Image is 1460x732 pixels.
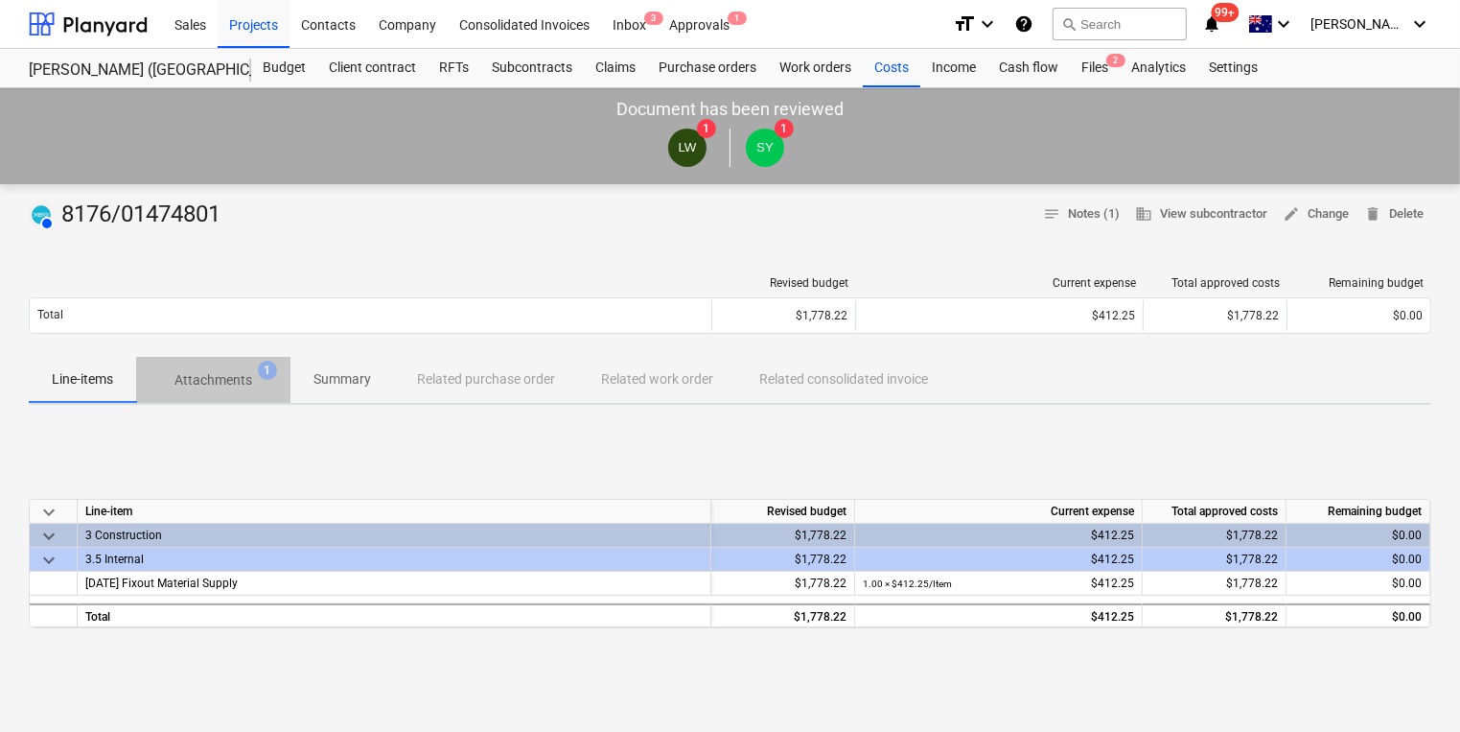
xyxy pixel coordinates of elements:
[1061,16,1077,32] span: search
[1120,49,1197,87] a: Analytics
[855,500,1143,524] div: Current expense
[1143,524,1286,548] div: $1,778.22
[864,276,1136,290] div: Current expense
[1286,524,1430,548] div: $0.00
[1043,203,1120,225] span: Notes (1)
[711,524,855,548] div: $1,778.22
[1035,200,1127,229] button: Notes (1)
[1295,276,1424,290] div: Remaining budget
[1143,300,1286,331] div: $1,778.22
[174,370,252,390] p: Attachments
[1283,205,1300,223] span: edit
[711,572,855,596] div: $1,778.22
[584,49,647,87] a: Claims
[1364,640,1460,732] iframe: Chat Widget
[775,119,794,138] span: 1
[1283,203,1349,225] span: Change
[1014,12,1033,35] i: Knowledge base
[678,140,696,154] span: LW
[78,500,711,524] div: Line-item
[768,49,863,87] a: Work orders
[1286,548,1430,572] div: $0.00
[1135,203,1267,225] span: View subcontractor
[864,309,1135,322] div: $412.25
[863,605,1134,629] div: $412.25
[616,98,844,121] p: Document has been reviewed
[987,49,1070,87] a: Cash flow
[29,200,228,230] div: 8176/01474801
[1043,205,1060,223] span: notes
[1070,49,1120,87] a: Files2
[863,548,1134,572] div: $412.25
[428,49,480,87] a: RFTs
[1212,3,1240,22] span: 99+
[1226,577,1278,590] span: $1,778.22
[32,205,51,224] img: xero.svg
[313,369,371,390] p: Summary
[668,129,707,167] div: Luaun Wust
[644,12,663,25] span: 3
[1393,309,1423,322] span: $0.00
[746,129,784,167] div: Stephen Young
[711,300,855,331] div: $1,778.22
[258,361,277,380] span: 1
[85,524,703,547] div: 3 Construction
[1286,603,1430,627] div: $0.00
[728,12,747,25] span: 1
[720,276,848,290] div: Revised budget
[711,603,855,627] div: $1,778.22
[1408,12,1431,35] i: keyboard_arrow_down
[1143,500,1286,524] div: Total approved costs
[953,12,976,35] i: format_size
[1364,205,1381,223] span: delete
[976,12,999,35] i: keyboard_arrow_down
[1272,12,1295,35] i: keyboard_arrow_down
[1143,548,1286,572] div: $1,778.22
[1356,200,1431,229] button: Delete
[37,549,60,572] span: keyboard_arrow_down
[647,49,768,87] a: Purchase orders
[1286,500,1430,524] div: Remaining budget
[85,548,703,571] div: 3.5 Internal
[711,548,855,572] div: $1,778.22
[29,200,54,230] div: Invoice has been synced with Xero and its status is currently AUTHORISED
[29,60,228,81] div: [PERSON_NAME] ([GEOGRAPHIC_DATA] 289 CAT 4 Refurb)
[863,49,920,87] a: Costs
[1202,12,1221,35] i: notifications
[78,603,711,627] div: Total
[37,525,60,548] span: keyboard_arrow_down
[251,49,317,87] a: Budget
[920,49,987,87] a: Income
[1151,276,1280,290] div: Total approved costs
[1127,200,1275,229] button: View subcontractor
[697,119,716,138] span: 1
[1310,16,1406,32] span: [PERSON_NAME]
[1364,203,1424,225] span: Delete
[1392,577,1422,590] span: $0.00
[1135,205,1152,223] span: business
[863,579,952,589] small: 1.00 × $412.25 / Item
[317,49,428,87] a: Client contract
[85,577,238,590] span: 3.5.18 Fixout Material Supply
[1275,200,1356,229] button: Change
[52,369,113,390] p: Line-items
[480,49,584,87] a: Subcontracts
[1143,603,1286,627] div: $1,778.22
[756,140,774,154] span: SY
[1197,49,1269,87] a: Settings
[37,501,60,524] span: keyboard_arrow_down
[1106,54,1125,67] span: 2
[1070,49,1120,87] div: Files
